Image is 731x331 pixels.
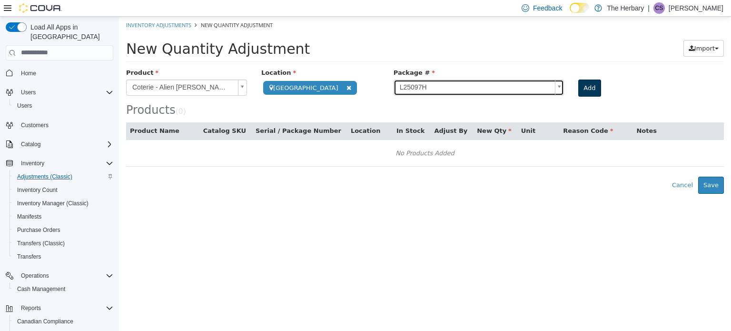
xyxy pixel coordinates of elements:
[548,160,579,177] button: Cancel
[2,118,117,132] button: Customers
[17,270,113,281] span: Operations
[10,170,117,183] button: Adjustments (Classic)
[517,110,539,119] button: Notes
[19,3,62,13] img: Cova
[59,90,64,99] span: 0
[17,270,53,281] button: Operations
[21,140,40,148] span: Catalog
[7,63,128,79] a: Coterie - Alien [PERSON_NAME] - 7g
[21,89,36,96] span: Users
[402,110,418,119] button: Unit
[13,224,113,236] span: Purchase Orders
[17,318,73,325] span: Canadian Compliance
[13,211,113,222] span: Manifests
[17,253,41,261] span: Transfers
[21,304,41,312] span: Reports
[57,90,67,99] small: ( )
[13,238,69,249] a: Transfers (Classic)
[84,110,129,119] button: Catalog SKU
[13,100,113,111] span: Users
[7,52,40,60] span: Product
[655,2,663,14] span: CS
[17,87,113,98] span: Users
[2,157,117,170] button: Inventory
[17,226,60,234] span: Purchase Orders
[13,211,45,222] a: Manifests
[10,315,117,328] button: Canadian Compliance
[21,272,49,280] span: Operations
[10,197,117,210] button: Inventory Manager (Classic)
[10,237,117,250] button: Transfers (Classic)
[275,63,445,79] a: L25097H
[7,24,191,40] span: New Quantity Adjustment
[2,86,117,99] button: Users
[11,110,62,119] button: Product Name
[13,171,113,182] span: Adjustments (Classic)
[277,110,307,119] button: In Stock
[275,52,316,60] span: Package #
[564,23,605,40] button: Import
[10,99,117,112] button: Users
[17,158,113,169] span: Inventory
[17,186,58,194] span: Inventory Count
[444,110,494,118] span: Reason Code
[17,173,72,181] span: Adjustments (Classic)
[13,100,36,111] a: Users
[17,87,40,98] button: Users
[579,160,605,177] button: Save
[17,119,113,131] span: Customers
[13,251,113,262] span: Transfers
[137,110,224,119] button: Serial / Package Number
[575,28,596,35] span: Import
[13,171,76,182] a: Adjustments (Classic)
[17,158,48,169] button: Inventory
[533,3,562,13] span: Feedback
[13,316,113,327] span: Canadian Compliance
[13,283,113,295] span: Cash Management
[13,184,113,196] span: Inventory Count
[2,66,117,80] button: Home
[315,110,350,119] button: Adjust By
[13,251,45,262] a: Transfers
[13,316,77,327] a: Canadian Compliance
[21,160,44,167] span: Inventory
[10,183,117,197] button: Inventory Count
[358,110,393,118] span: New Qty
[7,87,57,100] span: Products
[13,283,69,295] a: Cash Management
[459,63,482,80] button: Add
[17,67,113,79] span: Home
[10,210,117,223] button: Manifests
[13,238,113,249] span: Transfers (Classic)
[13,198,113,209] span: Inventory Manager (Classic)
[17,302,113,314] span: Reports
[570,3,590,13] input: Dark Mode
[2,138,117,151] button: Catalog
[144,64,238,78] span: [GEOGRAPHIC_DATA]
[17,200,89,207] span: Inventory Manager (Classic)
[17,139,113,150] span: Catalog
[669,2,723,14] p: [PERSON_NAME]
[17,240,65,247] span: Transfers (Classic)
[7,5,72,12] a: Inventory Adjustments
[10,250,117,263] button: Transfers
[2,269,117,282] button: Operations
[653,2,665,14] div: Carolyn Stona
[17,68,40,79] a: Home
[142,52,177,60] span: Location
[275,63,433,79] span: L25097H
[10,223,117,237] button: Purchase Orders
[17,102,32,110] span: Users
[21,70,36,77] span: Home
[82,5,154,12] span: New Quantity Adjustment
[607,2,644,14] p: The Herbary
[8,63,115,79] span: Coterie - Alien [PERSON_NAME] - 7g
[17,139,44,150] button: Catalog
[232,110,263,119] button: Location
[2,301,117,315] button: Reports
[21,121,49,129] span: Customers
[13,130,599,144] div: No Products Added
[13,184,61,196] a: Inventory Count
[10,282,117,296] button: Cash Management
